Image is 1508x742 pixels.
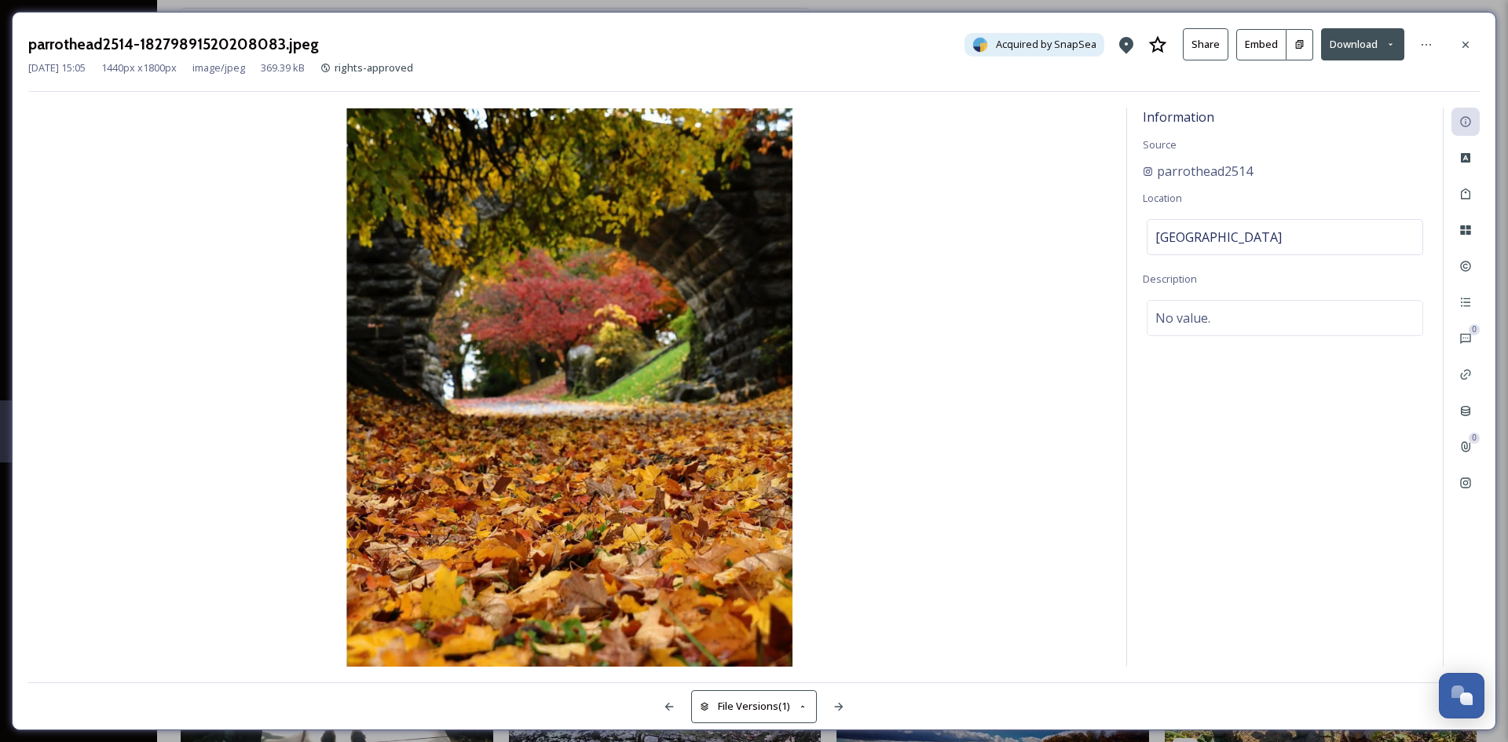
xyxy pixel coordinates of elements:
[28,108,1111,667] img: parrothead2514-18279891520208083.jpeg
[1236,29,1287,60] button: Embed
[1155,228,1282,247] span: [GEOGRAPHIC_DATA]
[1143,108,1214,126] span: Information
[1143,191,1182,205] span: Location
[28,33,319,56] h3: parrothead2514-18279891520208083.jpeg
[996,37,1096,52] span: Acquired by SnapSea
[972,37,988,53] img: snapsea-logo.png
[1143,137,1177,152] span: Source
[261,60,305,75] span: 369.39 kB
[691,690,817,722] button: File Versions(1)
[101,60,177,75] span: 1440 px x 1800 px
[1155,309,1210,327] span: No value.
[335,60,413,75] span: rights-approved
[1469,433,1480,444] div: 0
[1157,162,1253,181] span: parrothead2514
[1321,28,1404,60] button: Download
[28,60,86,75] span: [DATE] 15:05
[192,60,245,75] span: image/jpeg
[1183,28,1228,60] button: Share
[1469,324,1480,335] div: 0
[1439,673,1484,718] button: Open Chat
[1143,162,1253,181] a: parrothead2514
[1143,272,1197,286] span: Description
